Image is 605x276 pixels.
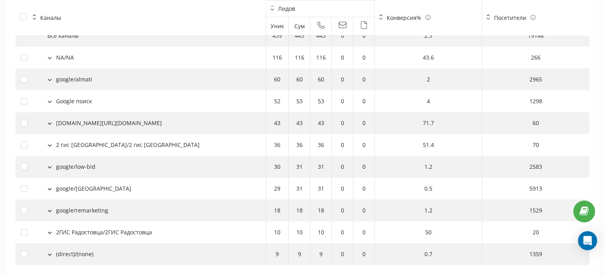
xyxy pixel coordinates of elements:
[310,90,332,112] td: 53
[353,90,375,112] td: 0
[482,178,589,199] td: 5913
[353,178,375,199] td: 0
[332,199,353,221] td: 0
[310,46,332,68] td: 116
[289,134,310,156] td: 36
[56,97,92,105] div: Google поиск
[266,243,289,265] td: 9
[387,14,421,22] div: Конверсия %
[266,25,289,46] td: 439
[482,199,589,221] td: 1529
[332,68,353,90] td: 0
[332,90,353,112] td: 0
[332,178,353,199] td: 0
[375,221,482,243] td: 50
[375,134,482,156] td: 51.4
[482,221,589,243] td: 20
[375,178,482,199] td: 0.5
[289,221,310,243] td: 10
[332,25,353,46] td: 0
[310,68,332,90] td: 60
[482,46,589,68] td: 266
[56,119,162,127] div: [DOMAIN_NAME][URL][DOMAIN_NAME]
[289,178,310,199] td: 31
[375,243,482,265] td: 0.7
[353,199,375,221] td: 0
[482,134,589,156] td: 70
[56,228,152,236] div: 2ГИС Радостовца/2ГИС Радостовца
[375,156,482,178] td: 1.2
[332,46,353,68] td: 0
[289,17,310,35] th: Сум
[353,68,375,90] td: 0
[47,31,79,40] div: Все каналы
[289,90,310,112] td: 53
[266,68,289,90] td: 60
[375,112,482,134] td: 71.7
[310,221,332,243] td: 10
[289,199,310,221] td: 18
[310,134,332,156] td: 36
[56,75,92,83] div: google/almati
[353,221,375,243] td: 0
[289,156,310,178] td: 31
[289,46,310,68] td: 116
[375,68,482,90] td: 2
[375,90,482,112] td: 4
[332,221,353,243] td: 0
[353,243,375,265] td: 0
[332,156,353,178] td: 0
[266,112,289,134] td: 43
[289,68,310,90] td: 60
[482,243,589,265] td: 1359
[482,112,589,134] td: 60
[482,25,589,46] td: 19148
[56,141,200,149] div: 2 гис [GEOGRAPHIC_DATA]/2 гис [GEOGRAPHIC_DATA]
[266,199,289,221] td: 18
[482,68,589,90] td: 2965
[310,156,332,178] td: 31
[310,178,332,199] td: 31
[266,178,289,199] td: 29
[266,221,289,243] td: 10
[56,250,93,258] div: (direct)/(none)
[289,112,310,134] td: 43
[482,90,589,112] td: 1298
[266,134,289,156] td: 36
[353,156,375,178] td: 0
[578,231,597,250] div: Open Intercom Messenger
[266,156,289,178] td: 30
[310,25,332,46] td: 443
[332,134,353,156] td: 0
[266,46,289,68] td: 116
[353,112,375,134] td: 0
[332,243,353,265] td: 0
[375,46,482,68] td: 43.6
[375,199,482,221] td: 1.2
[353,25,375,46] td: 0
[310,243,332,265] td: 9
[375,25,482,46] td: 2.3
[494,14,526,22] div: Посетители
[56,206,108,214] div: google/remarketing
[289,25,310,46] td: 443
[310,112,332,134] td: 43
[266,17,289,35] th: Уник
[266,90,289,112] td: 52
[353,134,375,156] td: 0
[353,46,375,68] td: 0
[56,162,95,171] div: google/low-bid
[56,53,74,62] div: NA/NA
[482,156,589,178] td: 2583
[289,243,310,265] td: 9
[56,184,131,193] div: google/[GEOGRAPHIC_DATA]
[310,199,332,221] td: 18
[332,112,353,134] td: 0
